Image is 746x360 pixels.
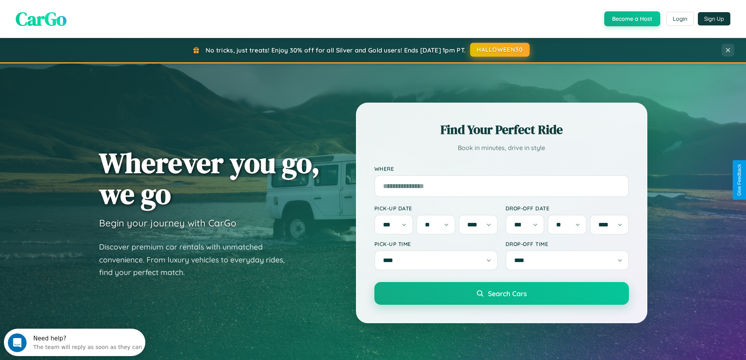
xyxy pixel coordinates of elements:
[374,121,629,138] h2: Find Your Perfect Ride
[374,142,629,154] p: Book in minutes, drive in style
[374,205,498,212] label: Pick-up Date
[4,329,145,356] iframe: Intercom live chat discovery launcher
[604,11,660,26] button: Become a Host
[99,217,237,229] h3: Begin your journey with CarGo
[506,205,629,212] label: Drop-off Date
[29,7,138,13] div: Need help?
[374,241,498,247] label: Pick-up Time
[698,12,730,25] button: Sign Up
[99,147,320,209] h1: Wherever you go, we go
[506,241,629,247] label: Drop-off Time
[29,13,138,21] div: The team will reply as soon as they can
[16,6,67,32] span: CarGo
[488,289,527,298] span: Search Cars
[374,165,629,172] label: Where
[206,46,466,54] span: No tricks, just treats! Enjoy 30% off for all Silver and Gold users! Ends [DATE] 1pm PT.
[666,12,694,26] button: Login
[8,333,27,352] iframe: Intercom live chat
[374,282,629,305] button: Search Cars
[99,241,295,279] p: Discover premium car rentals with unmatched convenience. From luxury vehicles to everyday rides, ...
[470,43,530,57] button: HALLOWEEN30
[737,164,742,196] div: Give Feedback
[3,3,146,25] div: Open Intercom Messenger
